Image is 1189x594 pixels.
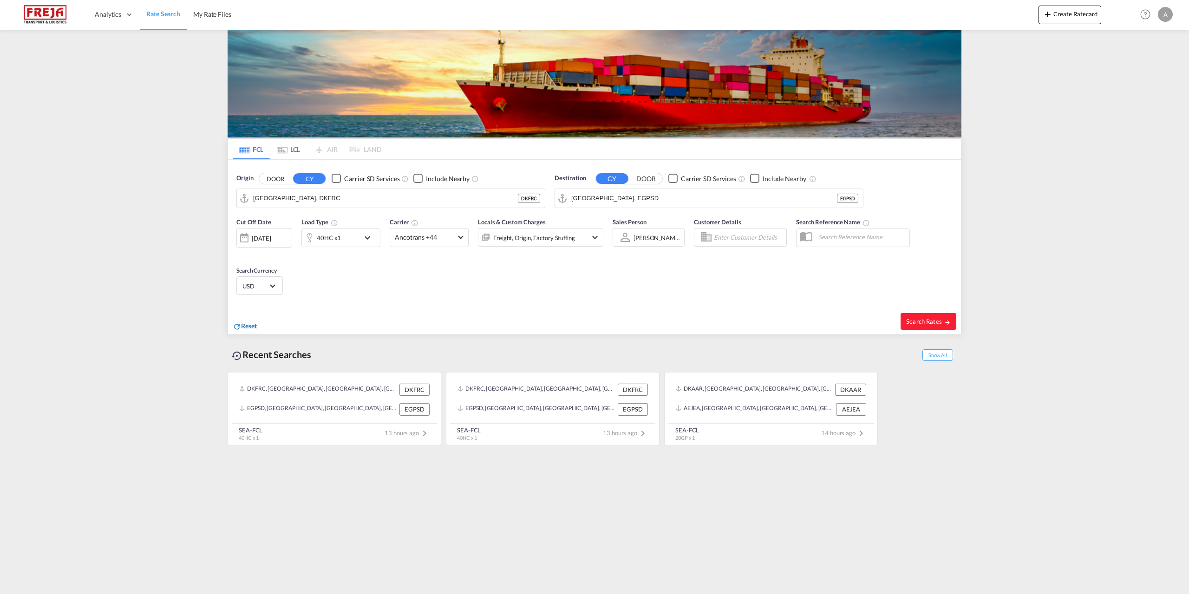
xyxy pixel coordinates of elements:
recent-search-card: DKFRC, [GEOGRAPHIC_DATA], [GEOGRAPHIC_DATA], [GEOGRAPHIC_DATA], [GEOGRAPHIC_DATA] DKFRCEGPSD, [GE... [446,372,660,445]
span: 40HC x 1 [239,435,259,441]
div: A [1158,7,1173,22]
button: Search Ratesicon-arrow-right [901,313,956,330]
div: Include Nearby [426,174,470,183]
div: Recent Searches [228,344,315,365]
span: My Rate Files [193,10,231,18]
md-icon: Your search will be saved by the below given name [862,219,870,227]
span: Load Type [301,218,338,226]
div: DKAAR [835,384,866,396]
input: Search by Port [253,191,518,205]
div: Include Nearby [763,174,806,183]
md-icon: icon-refresh [233,322,241,331]
div: EGPSD, Port Said, Egypt, Northern Africa, Africa [457,403,615,415]
div: 40HC x1 [317,231,341,244]
recent-search-card: DKFRC, [GEOGRAPHIC_DATA], [GEOGRAPHIC_DATA], [GEOGRAPHIC_DATA], [GEOGRAPHIC_DATA] DKFRCEGPSD, [GE... [228,372,441,445]
div: AEJEA, Jebel Ali, United Arab Emirates, Middle East, Middle East [676,403,834,415]
span: USD [242,282,268,290]
div: SEA-FCL [457,426,481,434]
div: [PERSON_NAME] [PERSON_NAME] [634,234,729,242]
div: DKFRC, Fredericia, Denmark, Northern Europe, Europe [239,384,397,396]
div: 40HC x1icon-chevron-down [301,228,380,247]
div: DKFRC [618,384,648,396]
div: EGPSD [837,194,858,203]
span: Carrier [390,218,418,226]
div: SEA-FCL [239,426,262,434]
md-pagination-wrapper: Use the left and right arrow keys to navigate between tabs [233,139,381,159]
span: Rate Search [146,10,180,18]
span: 14 hours ago [821,429,867,437]
md-checkbox: Checkbox No Ink [332,174,399,183]
img: 586607c025bf11f083711d99603023e7.png [14,4,77,25]
recent-search-card: DKAAR, [GEOGRAPHIC_DATA], [GEOGRAPHIC_DATA], [GEOGRAPHIC_DATA], [GEOGRAPHIC_DATA] DKAARAEJEA, [GE... [664,372,878,445]
md-tab-item: FCL [233,139,270,159]
md-icon: icon-plus 400-fg [1042,8,1053,20]
div: DKAAR, Aarhus, Denmark, Northern Europe, Europe [676,384,833,396]
div: Carrier SD Services [344,174,399,183]
md-input-container: Fredericia, DKFRC [237,189,545,208]
span: Search Rates [906,318,951,325]
md-checkbox: Checkbox No Ink [668,174,736,183]
button: DOOR [259,173,292,184]
md-icon: Unchecked: Ignores neighbouring ports when fetching rates.Checked : Includes neighbouring ports w... [471,175,479,183]
md-icon: icon-arrow-right [944,319,951,326]
span: 13 hours ago [385,429,430,437]
span: Ancotrans +44 [395,233,455,242]
div: DKFRC, Fredericia, Denmark, Northern Europe, Europe [457,384,615,396]
div: AEJEA [836,403,866,415]
div: SEA-FCL [675,426,699,434]
md-icon: icon-chevron-right [637,428,648,439]
div: [DATE] [236,228,292,248]
span: Analytics [95,10,121,19]
span: Customer Details [694,218,741,226]
md-select: Sales Person: Anne Steensen Blicher [633,231,682,244]
md-icon: The selected Trucker/Carrierwill be displayed in the rate results If the rates are from another f... [411,219,418,227]
span: 13 hours ago [603,429,648,437]
button: DOOR [630,173,662,184]
md-input-container: Port Said, EGPSD [555,189,863,208]
span: 20GP x 1 [675,435,695,441]
md-icon: icon-information-outline [331,219,338,227]
button: CY [596,173,628,184]
span: Origin [236,174,253,183]
input: Search Reference Name [814,230,909,244]
input: Enter Customer Details [714,230,784,244]
md-icon: Unchecked: Ignores neighbouring ports when fetching rates.Checked : Includes neighbouring ports w... [809,175,817,183]
div: Freight Origin Factory Stuffingicon-chevron-down [478,228,603,247]
md-icon: icon-chevron-right [419,428,430,439]
span: Locals & Custom Charges [478,218,546,226]
span: Search Reference Name [796,218,870,226]
md-icon: icon-chevron-right [856,428,867,439]
md-icon: icon-chevron-down [362,232,378,243]
div: DKFRC [399,384,430,396]
div: Help [1137,7,1158,23]
md-icon: icon-backup-restore [231,350,242,361]
span: Destination [555,174,586,183]
div: Freight Origin Factory Stuffing [493,231,575,244]
img: LCL+%26+FCL+BACKGROUND.png [228,30,961,137]
md-icon: icon-chevron-down [589,232,601,243]
md-checkbox: Checkbox No Ink [750,174,806,183]
button: icon-plus 400-fgCreate Ratecard [1039,6,1101,24]
span: Search Currency [236,267,277,274]
md-select: Select Currency: $ USDUnited States Dollar [242,279,278,293]
div: EGPSD, Port Said, Egypt, Northern Africa, Africa [239,403,397,415]
div: Carrier SD Services [681,174,736,183]
div: [DATE] [252,234,271,242]
span: Help [1137,7,1153,22]
md-icon: Unchecked: Search for CY (Container Yard) services for all selected carriers.Checked : Search for... [738,175,745,183]
span: 40HC x 1 [457,435,477,441]
button: CY [293,173,326,184]
div: EGPSD [618,403,648,415]
div: DKFRC [518,194,540,203]
span: Sales Person [613,218,647,226]
div: Origin DOOR CY Checkbox No InkUnchecked: Search for CY (Container Yard) services for all selected... [228,160,961,334]
input: Search by Port [571,191,837,205]
div: EGPSD [399,403,430,415]
md-tab-item: LCL [270,139,307,159]
md-checkbox: Checkbox No Ink [413,174,470,183]
md-icon: Unchecked: Search for CY (Container Yard) services for all selected carriers.Checked : Search for... [401,175,409,183]
div: icon-refreshReset [233,321,257,332]
md-datepicker: Select [236,247,243,259]
span: Show All [922,349,953,361]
